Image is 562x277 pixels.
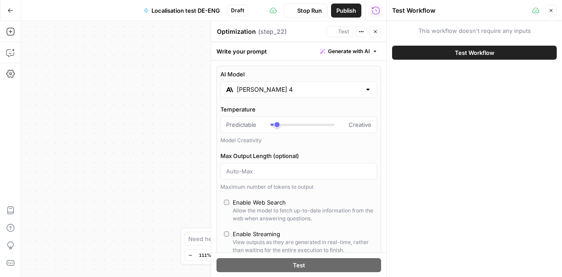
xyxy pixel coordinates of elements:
[220,151,377,160] label: Max Output Length (optional)
[328,47,370,55] span: Generate with AI
[151,6,220,15] span: Localisation test DE-ENG
[326,26,353,37] button: Test
[217,27,256,36] textarea: Optimization
[349,120,371,129] span: Creative
[226,120,256,129] span: Predictable
[211,42,386,60] div: Write your prompt
[284,4,328,18] button: Stop Run
[297,6,322,15] span: Stop Run
[233,230,280,238] div: Enable Streaming
[336,6,356,15] span: Publish
[224,231,229,237] input: Enable StreamingView outputs as they are generated in real-time, rather than waiting for the enti...
[220,105,377,114] label: Temperature
[392,46,557,60] button: Test Workflow
[138,4,225,18] button: Localisation test DE-ENG
[317,46,381,57] button: Generate with AI
[331,4,361,18] button: Publish
[233,207,374,223] div: Allow the model to fetch up-to-date information from the web when answering questions.
[220,183,377,191] div: Maximum number of tokens to output
[220,70,377,79] label: AI Model
[216,258,381,272] button: Test
[237,85,361,94] input: Select a model
[224,200,229,205] input: Enable Web SearchAllow the model to fetch up-to-date information from the web when answering ques...
[199,252,211,259] span: 111%
[231,7,244,14] span: Draft
[392,26,557,35] span: This workflow doesn't require any inputs
[220,137,377,144] div: Model Creativity
[233,238,374,254] div: View outputs as they are generated in real-time, rather than waiting for the entire execution to ...
[233,198,286,207] div: Enable Web Search
[293,260,305,269] span: Test
[455,48,494,57] span: Test Workflow
[338,28,349,36] span: Test
[226,167,371,176] input: Auto-Max
[258,27,287,36] span: ( step_22 )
